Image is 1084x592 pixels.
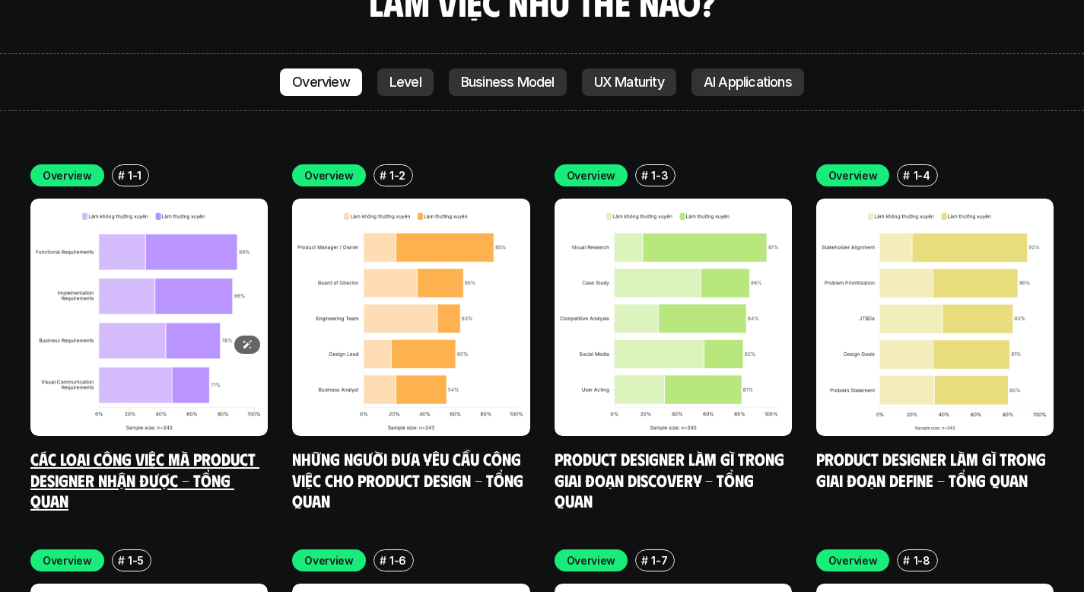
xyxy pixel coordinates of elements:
[828,167,878,183] p: Overview
[555,448,788,511] a: Product Designer làm gì trong giai đoạn Discovery - Tổng quan
[389,75,421,90] p: Level
[118,555,125,566] h6: #
[43,552,92,568] p: Overview
[567,167,616,183] p: Overview
[641,555,648,566] h6: #
[567,552,616,568] p: Overview
[691,68,804,96] a: AI Applications
[641,170,648,181] h6: #
[461,75,555,90] p: Business Model
[704,75,792,90] p: AI Applications
[651,167,668,183] p: 1-3
[449,68,567,96] a: Business Model
[292,75,350,90] p: Overview
[30,448,259,511] a: Các loại công việc mà Product Designer nhận được - Tổng quan
[128,552,144,568] p: 1-5
[651,552,667,568] p: 1-7
[380,170,386,181] h6: #
[118,170,125,181] h6: #
[914,167,930,183] p: 1-4
[816,448,1050,490] a: Product Designer làm gì trong giai đoạn Define - Tổng quan
[582,68,676,96] a: UX Maturity
[903,170,910,181] h6: #
[903,555,910,566] h6: #
[304,167,354,183] p: Overview
[594,75,664,90] p: UX Maturity
[43,167,92,183] p: Overview
[828,552,878,568] p: Overview
[128,167,141,183] p: 1-1
[304,552,354,568] p: Overview
[377,68,434,96] a: Level
[292,448,527,511] a: Những người đưa yêu cầu công việc cho Product Design - Tổng quan
[380,555,386,566] h6: #
[389,552,406,568] p: 1-6
[914,552,930,568] p: 1-8
[389,167,405,183] p: 1-2
[280,68,362,96] a: Overview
